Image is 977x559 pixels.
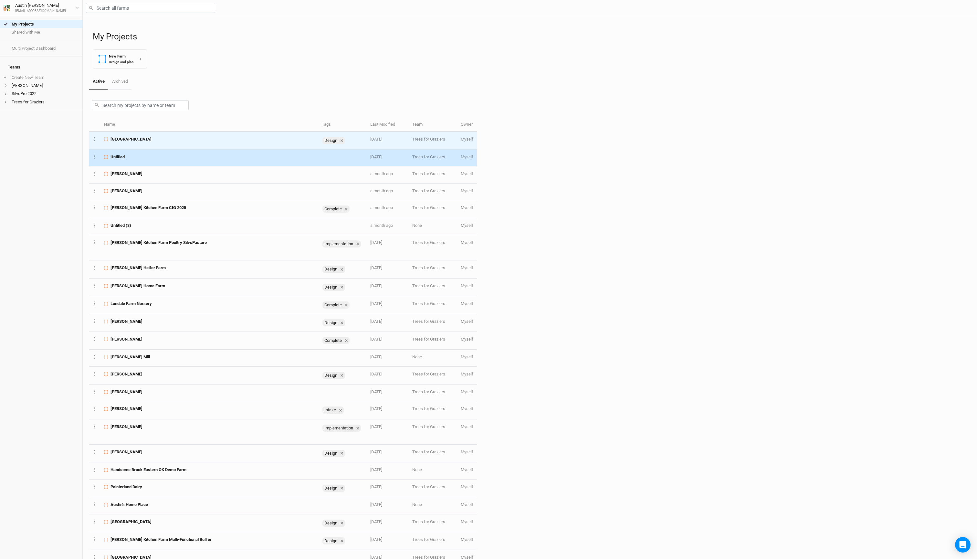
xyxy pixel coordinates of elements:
span: austin@crowandberry.com [461,301,473,306]
div: Design [322,137,339,144]
span: May 27, 2025 8:48 AM [370,301,382,306]
span: austin@crowandberry.com [461,502,473,507]
span: Alvin Peachey Home Farm [110,283,165,289]
span: Greene Kitchen Farm Multi-Functional Buffer [110,537,212,543]
h4: Teams [4,61,79,74]
div: Design and plan [109,59,134,64]
th: Last Modified [367,118,409,132]
th: Name [100,118,318,132]
span: Lundale Farm Nursery [110,301,152,307]
span: Untitled (3) [110,223,131,228]
td: None [409,218,457,235]
span: austin@crowandberry.com [461,337,473,342]
span: Mark Peachey [110,424,142,430]
span: Rob Klinger [110,389,142,395]
span: Alvin Peachy Heifer Farm [110,265,166,271]
td: Trees for Graziers [409,314,457,332]
td: None [409,350,457,366]
span: Sep 3, 2025 1:25 PM [370,205,393,210]
span: Ressler Mill [110,354,150,360]
div: Complete [322,206,350,213]
div: Design [322,372,339,379]
span: Handsome Brook Eastern OK Demo Farm [110,467,186,473]
div: Complete [322,206,343,213]
span: austin@crowandberry.com [461,389,473,394]
span: Apr 16, 2025 2:21 PM [370,424,382,429]
span: Mar 19, 2025 12:04 PM [370,519,382,524]
a: Archived [108,74,131,89]
div: Design [322,485,345,492]
span: Greene Kitchen Farm CIG 2025 [110,205,186,211]
span: John Hranitz [110,188,142,194]
span: Painterland Dairy [110,484,142,490]
span: Oct 10, 2025 3:57 PM [370,137,382,142]
span: austin@crowandberry.com [461,449,473,454]
td: Trees for Graziers [409,132,457,150]
span: austin@crowandberry.com [461,354,473,359]
span: May 6, 2025 1:13 PM [370,406,382,411]
span: austin@crowandberry.com [461,265,473,270]
span: austin@crowandberry.com [461,372,473,376]
span: austin@crowandberry.com [461,171,473,176]
span: austin@crowandberry.com [461,223,473,228]
div: Design [322,537,345,544]
div: Design [322,537,339,544]
div: Intake [322,406,344,414]
span: Apr 13, 2025 4:45 PM [370,502,382,507]
div: + [139,56,142,62]
span: Blake McCoy [110,371,142,377]
div: Complete [322,301,343,309]
span: austin@crowandberry.com [461,154,473,159]
div: Implementation [322,240,361,248]
div: Complete [322,337,350,344]
div: Implementation [322,240,354,248]
td: Trees for Graziers [409,419,457,445]
div: Design [322,266,339,273]
span: Road's End Farm [110,519,152,525]
span: Oct 9, 2025 7:47 AM [370,154,382,159]
div: Design [322,284,345,291]
th: Tags [318,118,367,132]
th: Team [409,118,457,132]
div: Design [322,372,345,379]
th: Owner [457,118,477,132]
div: Austin [PERSON_NAME] [15,2,66,9]
span: austin@crowandberry.com [461,467,473,472]
td: Trees for Graziers [409,200,457,218]
span: austin@crowandberry.com [461,240,473,245]
span: austin@crowandberry.com [461,205,473,210]
span: Sep 8, 2025 2:12 PM [370,188,393,193]
td: Trees for Graziers [409,166,457,183]
span: Aaron J. Beiler [110,171,142,177]
td: Trees for Graziers [409,235,457,261]
span: + [4,75,6,80]
div: Design [322,520,345,527]
span: Sean Anthony [110,336,142,342]
span: May 7, 2025 4:39 PM [370,372,382,376]
span: May 8, 2025 6:29 AM [370,354,382,359]
span: Greene Kitchen Farm Poultry SilvoPasture [110,240,207,246]
td: Trees for Graziers [409,332,457,350]
div: Design [322,137,345,144]
span: Jun 26, 2025 8:08 AM [370,283,382,288]
td: Trees for Graziers [409,260,457,278]
span: Mel Lapp [110,449,142,455]
div: Design [322,520,339,527]
div: Design [322,319,345,326]
td: Trees for Graziers [409,279,457,296]
div: Open Intercom Messenger [955,537,971,553]
div: Design [322,450,339,457]
span: austin@crowandberry.com [461,484,473,489]
span: Apr 14, 2025 10:27 PM [370,484,382,489]
input: Search all farms [86,3,215,13]
div: Design [322,485,339,492]
a: Active [89,74,108,90]
span: austin@crowandberry.com [461,319,473,324]
span: Austin's Home Place [110,502,148,508]
span: austin@crowandberry.com [461,406,473,411]
button: Austin [PERSON_NAME][EMAIL_ADDRESS][DOMAIN_NAME] [3,2,79,14]
span: Israel Byler [110,406,142,412]
span: May 8, 2025 10:52 AM [370,337,382,342]
div: Design [322,450,345,457]
td: None [409,462,457,479]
